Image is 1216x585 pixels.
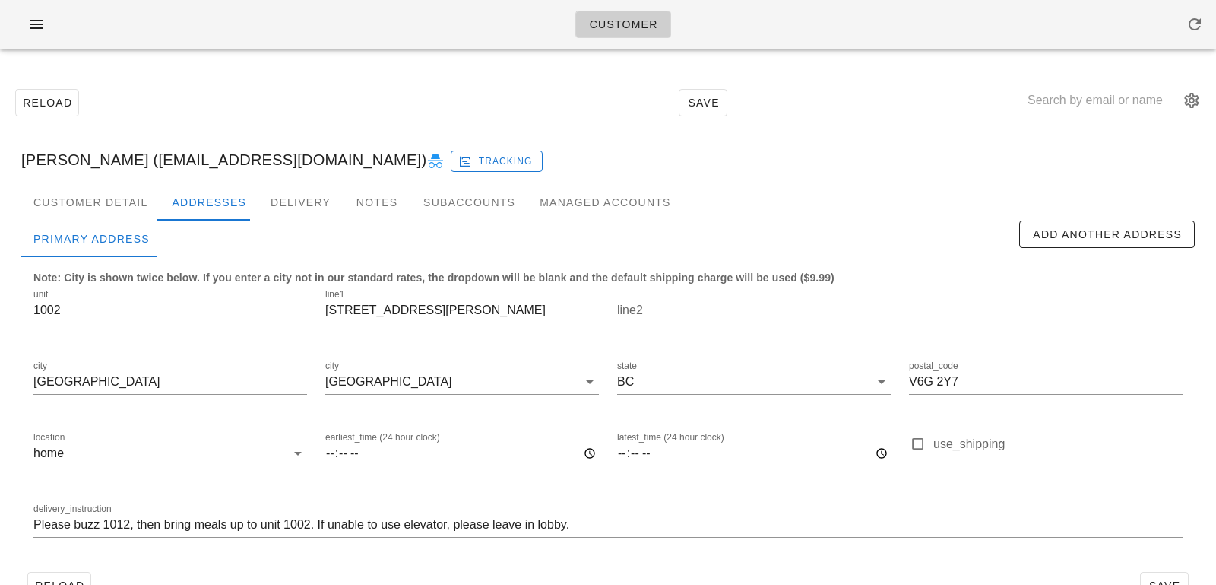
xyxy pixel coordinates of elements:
div: Addresses [160,184,258,221]
button: appended action [1183,91,1201,110]
button: Tracking [451,151,543,172]
div: stateBC [617,370,891,394]
button: Reload [15,89,79,116]
label: latest_time (24 hour clock) [617,432,724,444]
span: Customer [588,18,657,30]
div: [PERSON_NAME] ([EMAIL_ADDRESS][DOMAIN_NAME]) [9,135,1207,184]
span: Save [686,97,720,109]
label: line1 [325,289,344,300]
label: unit [33,289,48,300]
label: city [33,361,47,372]
div: Delivery [258,184,343,221]
span: Reload [22,97,72,109]
label: city [325,361,339,372]
div: Customer Detail [21,184,160,221]
div: home [33,447,64,460]
div: [GEOGRAPHIC_DATA] [325,375,452,389]
label: state [617,361,637,372]
span: Tracking [461,154,533,168]
label: earliest_time (24 hour clock) [325,432,440,444]
b: Note: City is shown twice below. If you enter a city not in our standard rates, the dropdown will... [33,272,834,284]
label: postal_code [909,361,958,372]
label: location [33,432,65,444]
div: city[GEOGRAPHIC_DATA] [325,370,599,394]
a: Tracking [451,148,543,172]
a: Customer [575,11,670,38]
div: Notes [343,184,411,221]
div: BC [617,375,634,389]
div: Subaccounts [411,184,527,221]
div: locationhome [33,441,307,466]
div: Managed Accounts [527,184,682,221]
button: Add Another Address [1019,221,1195,248]
span: Add Another Address [1032,228,1182,240]
div: Primary Address [21,221,162,257]
label: use_shipping [933,437,1183,452]
input: Search by email or name [1028,88,1180,113]
button: Save [679,89,727,116]
label: delivery_instruction [33,504,112,515]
